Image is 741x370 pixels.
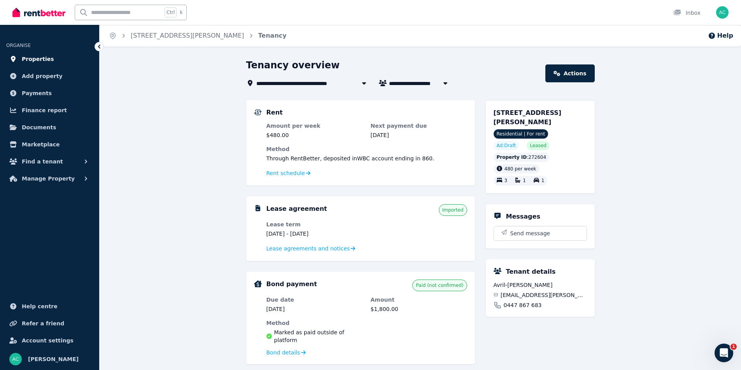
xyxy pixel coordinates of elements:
a: Bond details [266,349,306,356]
h5: Lease agreement [266,204,327,214]
dd: [DATE] - [DATE] [266,230,363,238]
span: Finance report [22,106,67,115]
dt: Next payment due [371,122,467,130]
span: Bond details [266,349,300,356]
div: Inbox [673,9,701,17]
a: Add property [6,68,93,84]
span: [STREET_ADDRESS][PERSON_NAME] [494,109,562,126]
span: Account settings [22,336,74,345]
span: Ctrl [165,7,177,17]
a: Account settings [6,333,93,348]
a: Help centre [6,299,93,314]
dt: Amount per week [266,122,363,130]
img: Annemaree Colagiuri [9,353,22,365]
a: Rent schedule [266,169,311,177]
img: Bond Details [254,280,262,287]
button: Help [708,31,733,40]
div: : 272604 [494,153,550,162]
dt: Method [266,319,363,327]
a: Marketplace [6,137,93,152]
dt: Due date [266,296,363,304]
span: Add property [22,71,63,81]
dt: Method [266,145,467,153]
span: 1 [523,178,526,184]
h1: Tenancy overview [246,59,340,71]
dt: Amount [371,296,467,304]
span: Leased [530,142,546,149]
span: Property ID [497,154,527,160]
dt: Lease term [266,221,363,228]
span: Avril-[PERSON_NAME] [494,281,587,289]
span: 3 [505,178,508,184]
span: 1 [541,178,545,184]
h5: Tenant details [506,267,556,276]
button: Find a tenant [6,154,93,169]
span: Imported [442,207,464,213]
dd: $480.00 [266,131,363,139]
span: Marketplace [22,140,60,149]
span: Through RentBetter , deposited in WBC account ending in 860 . [266,155,434,162]
h5: Messages [506,212,540,221]
span: Ad: Draft [497,142,516,149]
dd: [DATE] [266,305,363,313]
a: Refer a friend [6,316,93,331]
a: Finance report [6,102,93,118]
a: Actions [545,64,594,82]
span: Find a tenant [22,157,63,166]
dd: [DATE] [371,131,467,139]
span: Payments [22,89,52,98]
span: ORGANISE [6,43,31,48]
span: [PERSON_NAME] [28,354,79,364]
a: Properties [6,51,93,67]
span: [EMAIL_ADDRESS][PERSON_NAME][DOMAIN_NAME] [501,291,587,299]
img: RentBetter [12,7,65,18]
button: Send message [494,226,587,240]
button: Manage Property [6,171,93,186]
span: Documents [22,123,56,132]
span: Residential | For rent [494,129,548,139]
span: k [180,9,182,16]
img: Annemaree Colagiuri [716,6,729,19]
span: Marked as paid outside of platform [274,328,363,344]
span: Paid (not confirmed) [416,282,463,288]
span: Manage Property [22,174,75,183]
h5: Rent [266,108,283,117]
dd: $1,800.00 [371,305,467,313]
a: Lease agreements and notices [266,245,356,252]
a: [STREET_ADDRESS][PERSON_NAME] [131,32,244,39]
nav: Breadcrumb [100,25,296,47]
a: Documents [6,120,93,135]
span: Rent schedule [266,169,305,177]
span: 0447 867 683 [504,301,542,309]
span: Refer a friend [22,319,64,328]
span: 480 per week [505,166,536,172]
span: Send message [510,229,550,237]
span: 1 [730,344,737,350]
span: Help centre [22,302,58,311]
img: Rental Payments [254,109,262,115]
a: Payments [6,85,93,101]
iframe: Intercom live chat [715,344,733,362]
h5: Bond payment [266,280,317,289]
a: Tenancy [258,32,287,39]
span: Lease agreements and notices [266,245,350,252]
span: Properties [22,54,54,64]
